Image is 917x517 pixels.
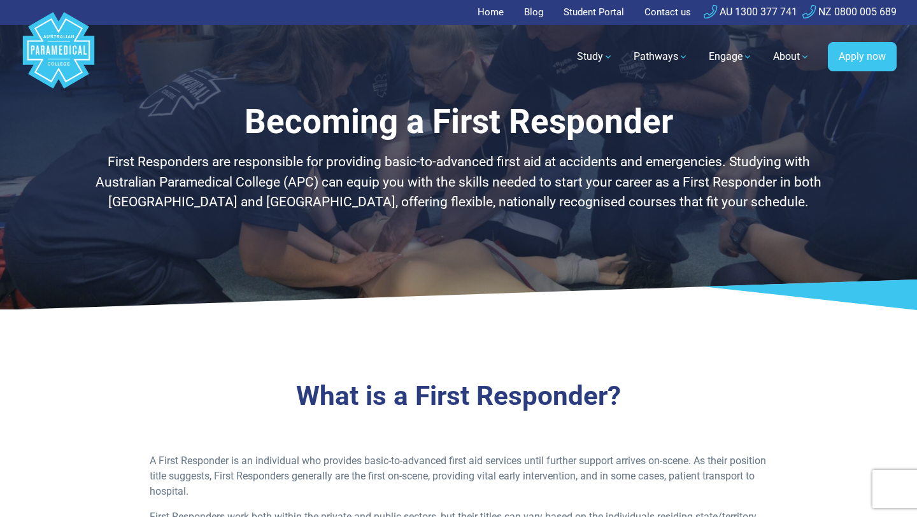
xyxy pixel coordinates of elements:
h1: Becoming a First Responder [86,102,831,142]
h2: What is a First Responder? [86,380,831,413]
a: AU 1300 377 741 [704,6,797,18]
p: First Responders are responsible for providing basic-to-advanced first aid at accidents and emerg... [86,152,831,213]
a: About [765,39,818,74]
a: Apply now [828,42,897,71]
a: Australian Paramedical College [20,25,97,89]
a: NZ 0800 005 689 [802,6,897,18]
a: Pathways [626,39,696,74]
p: A First Responder is an individual who provides basic-to-advanced first aid services until furthe... [150,453,768,499]
a: Study [569,39,621,74]
a: Engage [701,39,760,74]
